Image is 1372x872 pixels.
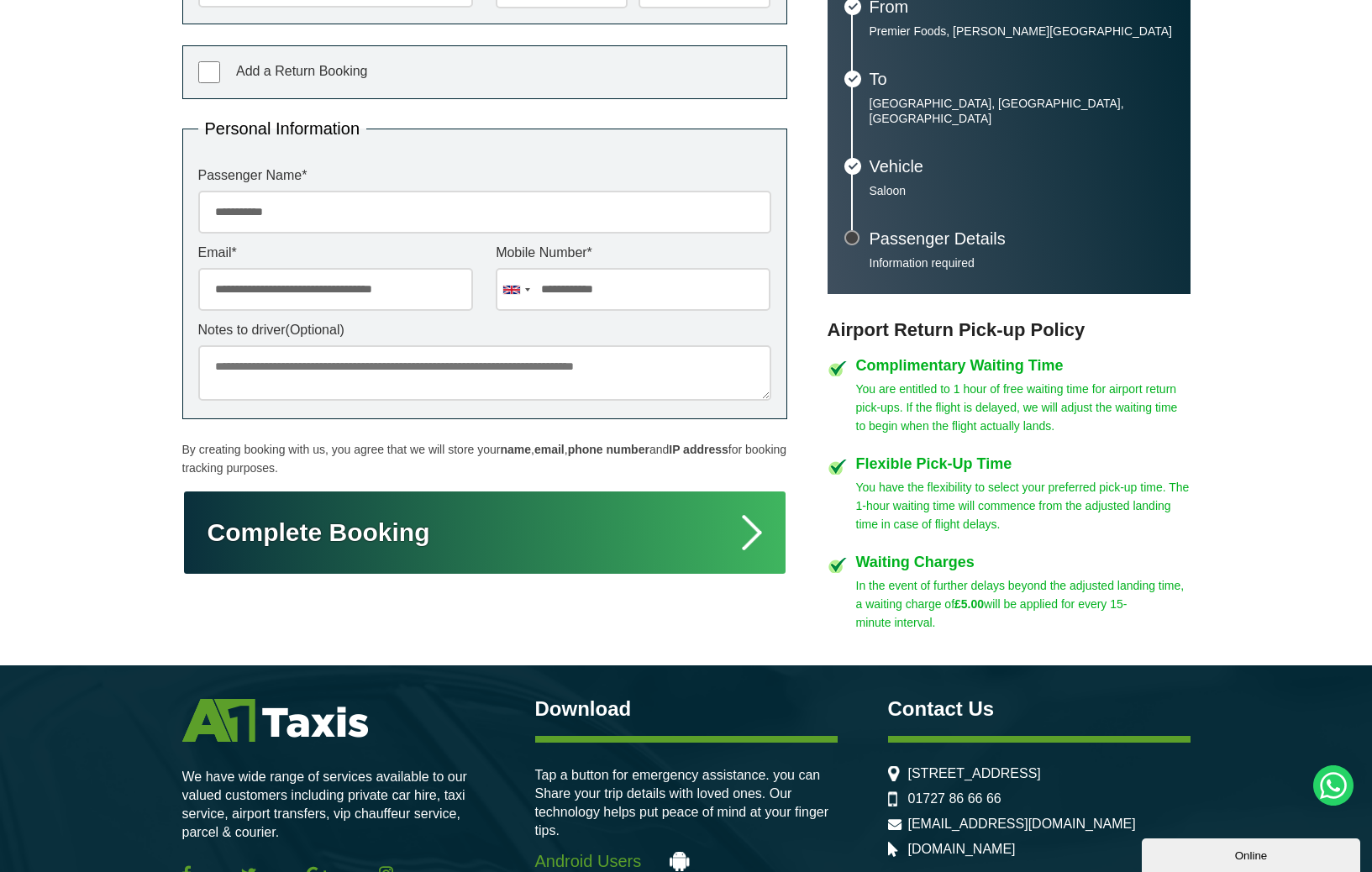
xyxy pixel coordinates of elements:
label: Passenger Name [198,169,771,182]
a: 01727 86 66 66 [908,791,1001,806]
img: A1 Taxis St Albans [182,699,368,742]
p: [GEOGRAPHIC_DATA], [GEOGRAPHIC_DATA], [GEOGRAPHIC_DATA] [870,96,1174,126]
p: Saloon [870,183,1174,198]
h3: To [870,71,1174,87]
strong: £5.00 [954,597,984,611]
strong: name [500,443,531,456]
legend: Personal Information [198,120,367,137]
label: Mobile Number [496,246,770,260]
input: Add a Return Booking [198,61,220,83]
strong: phone number [568,443,649,456]
strong: IP address [669,443,728,456]
p: Tap a button for emergency assistance. you can Share your trip details with loved ones. Our techn... [535,766,838,840]
label: Email [198,246,473,260]
p: Information required [870,255,1174,271]
li: [STREET_ADDRESS] [888,766,1191,781]
p: Premier Foods, [PERSON_NAME][GEOGRAPHIC_DATA] [870,24,1174,39]
p: We have wide range of services available to our valued customers including private car hire, taxi... [182,768,485,842]
a: [EMAIL_ADDRESS][DOMAIN_NAME] [908,817,1136,832]
label: Notes to driver [198,323,771,337]
span: (Optional) [286,323,344,337]
h4: Waiting Charges [856,554,1191,570]
strong: email [534,443,565,456]
h3: Vehicle [870,158,1174,175]
span: Add a Return Booking [236,64,368,78]
h3: Airport Return Pick-up Policy [828,319,1191,341]
h3: Passenger Details [870,230,1174,247]
p: By creating booking with us, you agree that we will store your , , and for booking tracking purpo... [182,440,787,477]
a: [DOMAIN_NAME] [908,842,1016,857]
p: You are entitled to 1 hour of free waiting time for airport return pick-ups. If the flight is del... [856,380,1191,435]
div: United Kingdom: +44 [497,269,535,310]
h3: Contact Us [888,699,1191,719]
h4: Flexible Pick-Up Time [856,456,1191,471]
a: Android Users [535,852,838,871]
iframe: chat widget [1142,835,1364,872]
h3: Download [535,699,838,719]
p: You have the flexibility to select your preferred pick-up time. The 1-hour waiting time will comm... [856,478,1191,533]
h4: Complimentary Waiting Time [856,358,1191,373]
p: In the event of further delays beyond the adjusted landing time, a waiting charge of will be appl... [856,576,1191,632]
button: Complete Booking [182,490,787,575]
